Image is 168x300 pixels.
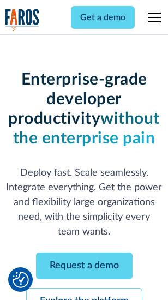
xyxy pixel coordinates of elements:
[36,253,133,279] a: Request a demo
[5,9,40,31] a: home
[13,272,29,288] img: Revisit consent button
[71,6,135,29] a: Get a demo
[141,4,163,31] div: menu
[5,166,163,239] p: Deploy fast. Scale seamlessly. Integrate everything. Get the power and flexibility large organiza...
[5,9,40,31] img: Logo of the analytics and reporting company Faros.
[8,71,147,127] strong: Enterprise-grade developer productivity
[13,272,29,288] button: Cookie Settings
